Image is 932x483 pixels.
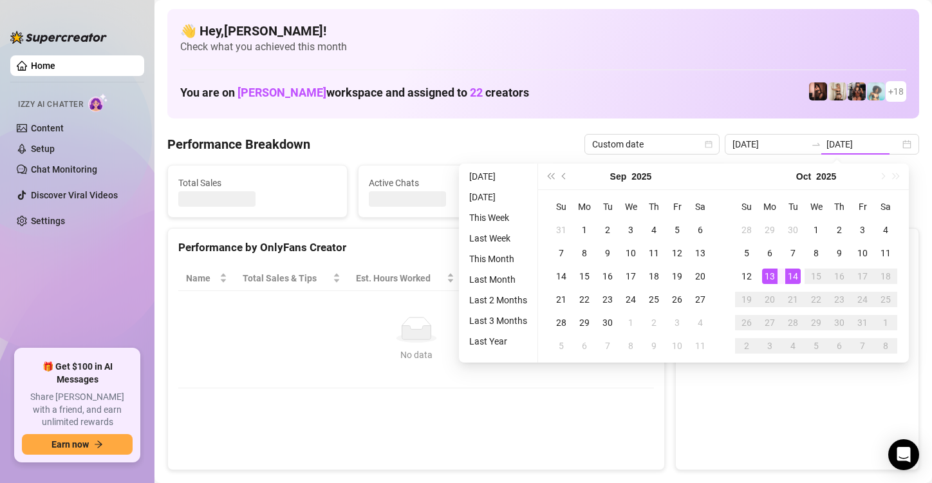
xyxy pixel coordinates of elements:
[867,82,885,100] img: ItsEssi (@getthickywithessi)
[559,176,718,190] span: Messages Sent
[470,86,483,99] span: 22
[167,135,310,153] h4: Performance Breakdown
[556,271,636,285] span: Chat Conversion
[888,84,904,99] span: + 18
[22,361,133,386] span: 🎁 Get $100 in AI Messages
[592,135,712,154] span: Custom date
[22,434,133,455] button: Earn nowarrow-right
[811,139,821,149] span: swap-right
[31,216,65,226] a: Settings
[811,139,821,149] span: to
[809,82,827,100] img: Dragonjen710 (@dragonjen)
[238,86,326,99] span: [PERSON_NAME]
[31,164,97,175] a: Chat Monitoring
[31,61,55,71] a: Home
[88,93,108,112] img: AI Chatter
[462,266,548,291] th: Sales / Hour
[888,439,919,470] div: Open Intercom Messenger
[848,82,866,100] img: Erica (@ericabanks)
[470,271,530,285] span: Sales / Hour
[548,266,654,291] th: Chat Conversion
[369,176,527,190] span: Active Chats
[180,86,529,100] h1: You are on workspace and assigned to creators
[180,22,906,40] h4: 👋 Hey, [PERSON_NAME] !
[705,140,713,148] span: calendar
[22,391,133,429] span: Share [PERSON_NAME] with a friend, and earn unlimited rewards
[686,239,908,256] div: Sales by OnlyFans Creator
[243,271,330,285] span: Total Sales & Tips
[94,440,103,449] span: arrow-right
[10,31,107,44] img: logo-BBDzfeDw.svg
[732,137,806,151] input: Start date
[186,271,217,285] span: Name
[18,99,83,111] span: Izzy AI Chatter
[178,266,235,291] th: Name
[828,82,846,100] img: Monique (@moneybagmoee)
[51,439,89,450] span: Earn now
[31,123,64,133] a: Content
[178,176,337,190] span: Total Sales
[31,190,118,200] a: Discover Viral Videos
[191,348,641,362] div: No data
[826,137,900,151] input: End date
[356,271,444,285] div: Est. Hours Worked
[178,239,654,256] div: Performance by OnlyFans Creator
[180,40,906,54] span: Check what you achieved this month
[31,144,55,154] a: Setup
[235,266,348,291] th: Total Sales & Tips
